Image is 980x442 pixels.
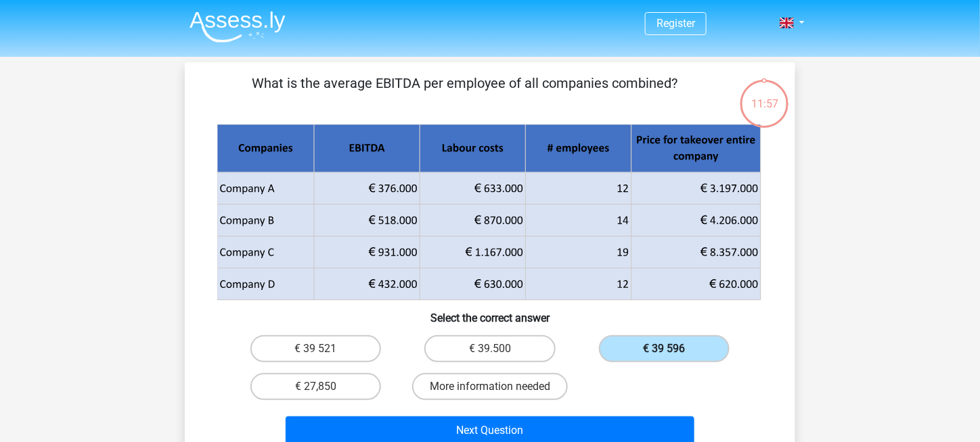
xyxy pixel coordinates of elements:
[412,373,568,400] label: More information needed
[250,373,381,400] label: € 27,850
[190,11,286,43] img: Assessly
[656,17,695,30] a: Register
[424,335,555,362] label: € 39.500
[206,301,774,324] h6: Select the correct answer
[206,73,723,114] p: What is the average EBITDA per employee of all companies combined?
[250,335,381,362] label: € 39 521
[739,78,790,112] div: 11:57
[599,335,730,362] label: € 39 596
